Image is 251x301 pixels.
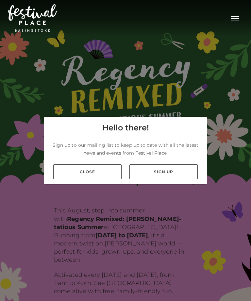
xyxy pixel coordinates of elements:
h4: Hello there! [102,122,149,134]
a: Close [53,164,122,179]
img: Festival Place Logo [8,4,57,32]
p: Sign up to our mailing list to keep up to date with all the latest news and events from Festival ... [49,141,202,157]
button: Toggle navigation [227,13,243,23]
a: Sign up [129,164,198,179]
